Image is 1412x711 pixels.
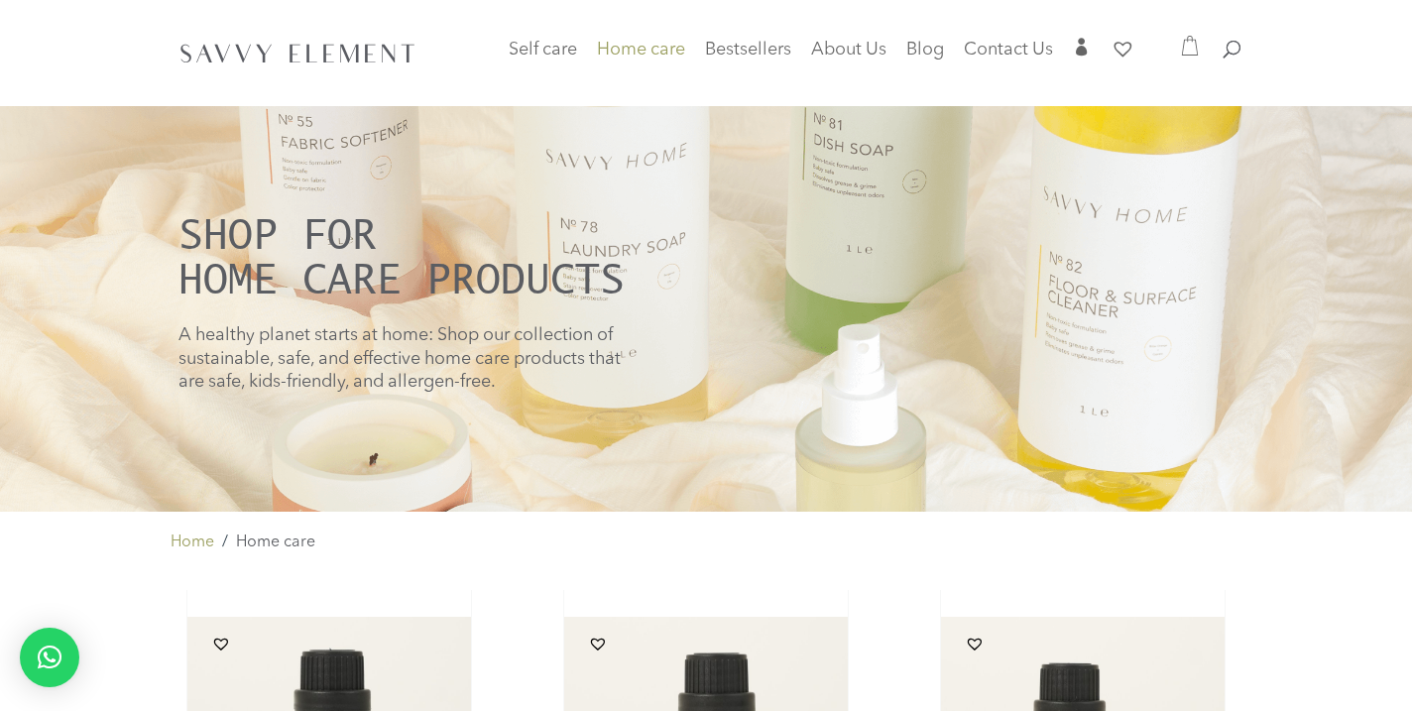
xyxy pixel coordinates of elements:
[175,37,420,68] img: SavvyElement
[811,41,886,59] span: About Us
[964,41,1053,59] span: Contact Us
[705,43,791,70] a: Bestsellers
[178,324,623,394] p: A healthy planet starts at home: Shop our collection of sustainable, safe, and effective home car...
[811,43,886,70] a: About Us
[906,43,944,70] a: Blog
[906,41,944,59] span: Blog
[171,530,214,555] a: Home
[178,211,795,310] h2: SHOP FOR Home care products
[964,43,1053,70] a: Contact Us
[597,41,685,59] span: Home care
[222,530,228,555] span: /
[236,534,315,550] span: Home care
[1073,38,1091,56] span: 
[1073,38,1091,70] a: 
[705,41,791,59] span: Bestsellers
[509,41,577,59] span: Self care
[597,43,685,82] a: Home care
[509,43,577,82] a: Self care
